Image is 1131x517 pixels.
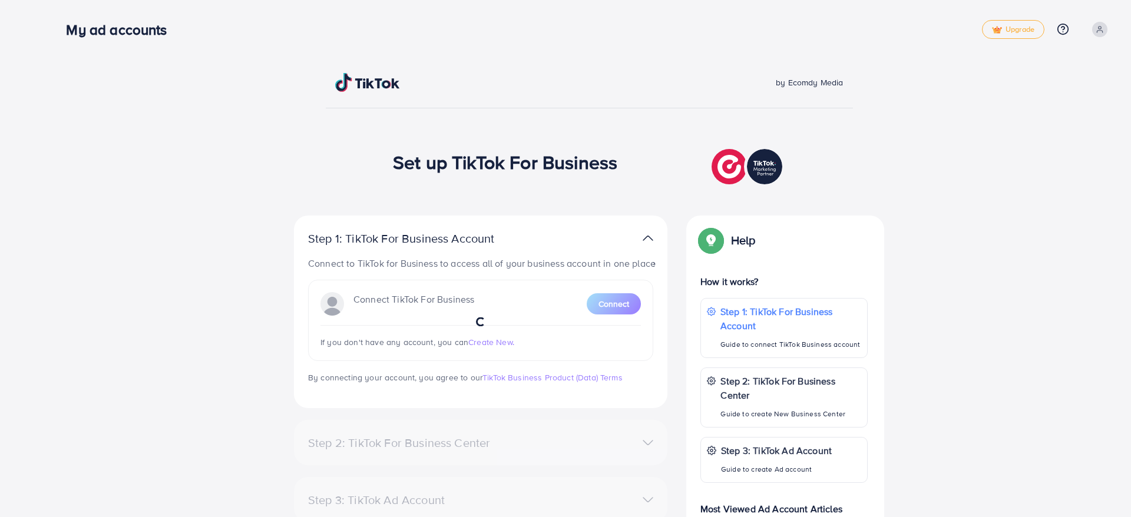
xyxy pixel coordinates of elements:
p: Guide to create New Business Center [720,407,861,421]
p: Help [731,233,756,247]
h3: My ad accounts [66,21,176,38]
img: TikTok partner [643,230,653,247]
img: Popup guide [700,230,722,251]
p: Step 1: TikTok For Business Account [308,231,532,246]
p: Most Viewed Ad Account Articles [700,492,868,516]
img: TikTok partner [712,146,785,187]
img: TikTok [335,73,400,92]
img: tick [992,26,1002,34]
p: Guide to connect TikTok Business account [720,337,861,352]
h1: Set up TikTok For Business [393,151,617,173]
span: Upgrade [992,25,1034,34]
p: Step 2: TikTok For Business Center [720,374,861,402]
p: Step 3: TikTok Ad Account [721,443,832,458]
p: Step 1: TikTok For Business Account [720,304,861,333]
p: How it works? [700,274,868,289]
a: tickUpgrade [982,20,1044,39]
span: by Ecomdy Media [776,77,843,88]
p: Guide to create Ad account [721,462,832,476]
